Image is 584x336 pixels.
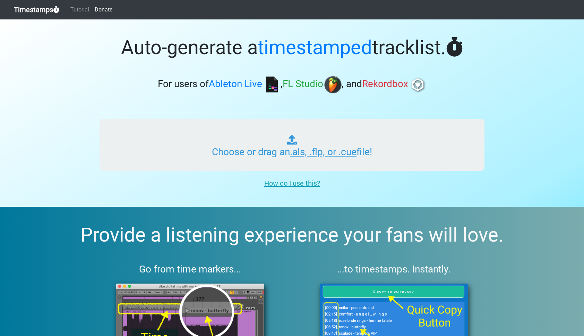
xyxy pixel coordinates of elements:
u: How do I use this? [264,179,320,187]
img: ableton.png [263,76,281,93]
h3: ...to timestamps. Instantly. [303,263,485,275]
a: Tutorial [68,3,92,17]
a: Donate [92,3,115,17]
span: Ableton Live [209,78,262,90]
h3: For users of , , and [100,76,484,93]
a: Timestamps [14,3,59,17]
span: timestamped [258,36,372,59]
span: FL Studio [283,78,323,90]
img: fl.png [324,76,342,93]
span: Rekordbox [362,78,408,90]
h1: Auto-generate a tracklist. [100,36,484,59]
img: rb.png [409,76,427,93]
h3: Go from time markers... [100,263,281,275]
h2: Provide a listening experience your fans will love. [17,224,567,247]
